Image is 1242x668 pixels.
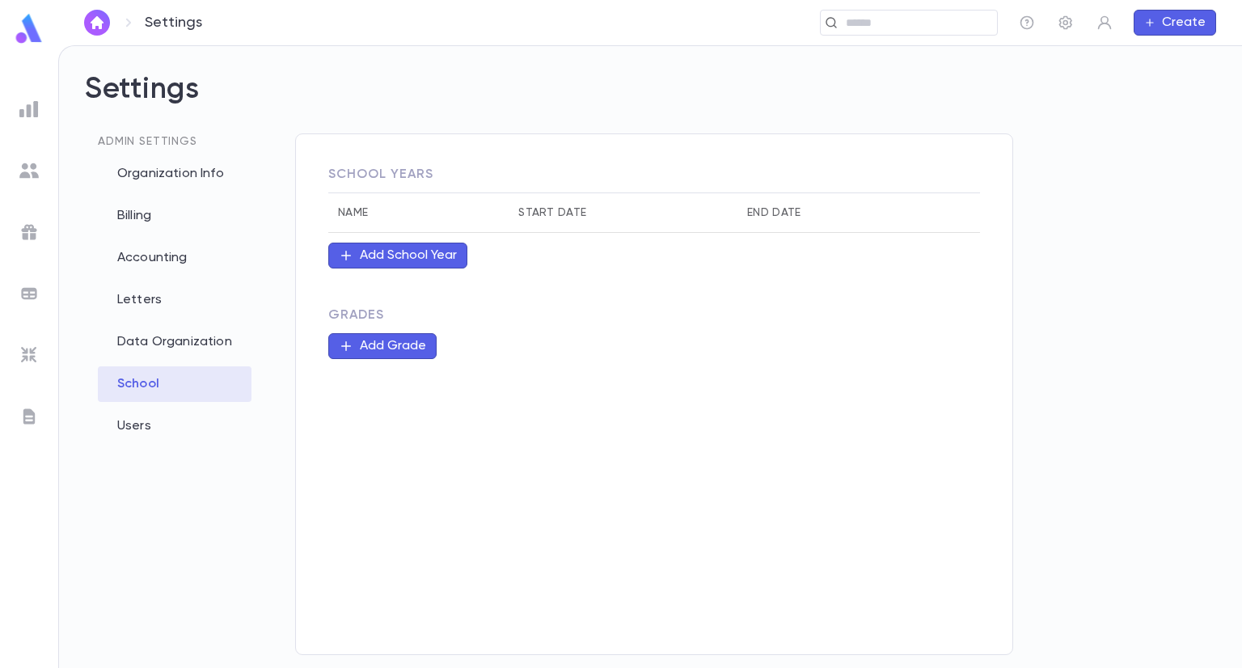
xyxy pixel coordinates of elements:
div: Add Grade [360,338,426,354]
div: Accounting [98,240,251,276]
img: logo [13,13,45,44]
button: Add Grade [328,333,437,359]
div: Users [98,408,251,444]
img: students_grey.60c7aba0da46da39d6d829b817ac14fc.svg [19,161,39,180]
div: Organization Info [98,156,251,192]
div: Data Organization [98,324,251,360]
span: Grades [328,307,652,323]
img: home_white.a664292cf8c1dea59945f0da9f25487c.svg [87,16,107,29]
p: Settings [145,14,202,32]
th: Start Date [509,193,737,233]
div: Letters [98,282,251,318]
div: Add School Year [360,247,457,264]
span: School Years [328,168,433,181]
img: reports_grey.c525e4749d1bce6a11f5fe2a8de1b229.svg [19,99,39,119]
th: End Date [737,193,929,233]
button: Add School Year [328,243,467,268]
th: Name [328,193,458,233]
button: Create [1134,10,1216,36]
span: Admin Settings [98,136,197,147]
img: campaigns_grey.99e729a5f7ee94e3726e6486bddda8f1.svg [19,222,39,242]
div: Billing [98,198,251,234]
h2: Settings [85,72,1216,133]
img: batches_grey.339ca447c9d9533ef1741baa751efc33.svg [19,284,39,303]
img: imports_grey.530a8a0e642e233f2baf0ef88e8c9fcb.svg [19,345,39,365]
div: School [98,366,251,402]
img: letters_grey.7941b92b52307dd3b8a917253454ce1c.svg [19,407,39,426]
